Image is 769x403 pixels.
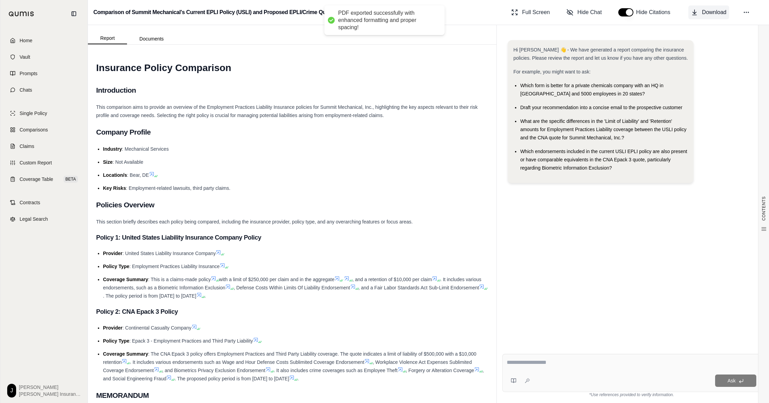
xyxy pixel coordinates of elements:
span: , and Social Engineering Fraud [103,368,484,381]
a: Chats [4,82,83,97]
a: Vault [4,49,83,65]
div: PDF exported successfully with enhanced formatting and proper spacing! [338,10,438,31]
a: Custom Report [4,155,83,170]
span: : Continental Casualty Company [123,325,192,331]
span: Location/s [103,172,127,178]
div: J [7,384,16,398]
span: : Employment-related lawsuits, third party claims. [126,185,230,191]
span: : Bear, DE [127,172,149,178]
h3: Policy 1: United States Liability Insurance Company Policy [96,231,488,244]
span: Custom Report [20,159,52,166]
img: Qumis Logo [9,11,34,16]
h2: MEMORANDUM [96,388,488,403]
span: This section briefly describes each policy being compared, including the insurance provider, poli... [96,219,413,224]
span: Download [702,8,726,16]
span: , and a retention of $10,000 per claim [352,277,432,282]
a: Home [4,33,83,48]
button: Download [688,5,729,19]
h2: Company Profile [96,125,488,139]
span: Contracts [20,199,40,206]
h2: Comparison of Summit Mechanical's Current EPLI Policy (USLI) and Proposed EPLI/Crime Quote (CNA) ... [93,6,361,19]
h2: Introduction [96,83,488,97]
button: Collapse sidebar [68,8,79,19]
span: What are the specific differences in the 'Limit of Liability' and 'Retention' amounts for Employm... [520,118,686,140]
span: Which endorsements included in the current USLI EPLI policy are also present or have comparable e... [520,149,687,171]
span: CONTENTS [761,196,767,221]
span: : Mechanical Services [122,146,169,152]
span: Vault [20,54,30,60]
button: Documents [127,33,176,44]
button: Full Screen [508,5,553,19]
a: Claims [4,139,83,154]
span: Provider [103,251,123,256]
span: Chats [20,87,32,93]
span: . [205,293,206,299]
span: Provider [103,325,123,331]
span: Coverage Summary [103,277,148,282]
span: For example, you might want to ask: [513,69,590,74]
span: Coverage Summary [103,351,148,357]
span: Policy Type [103,264,129,269]
span: Coverage Table [20,176,53,183]
span: . The policy period is from [DATE] to [DATE] [103,293,196,299]
span: , Workplace Violence Act Expenses Sublimited Coverage Endorsement [103,359,472,373]
span: [PERSON_NAME] [19,384,81,391]
span: : The CNA Epack 3 policy offers Employment Practices and Third Party Liability coverage. The quot... [103,351,477,365]
button: Ask [715,375,756,387]
div: *Use references provided to verify information. [502,392,761,398]
span: Ask [727,378,735,383]
span: Which form is better for a private chemicals company with an HQ in [GEOGRAPHIC_DATA] and 5000 emp... [520,83,663,96]
span: . The proposed policy period is from [DATE] to [DATE] [174,376,289,381]
span: [PERSON_NAME] Insurance [19,391,81,398]
span: Policy Type [103,338,129,344]
span: . It also includes crime coverages such as Employee Theft [274,368,398,373]
button: Hide Chat [564,5,605,19]
span: , Forgery or Alteration Coverage [406,368,474,373]
span: Hide Chat [577,8,602,16]
span: Home [20,37,32,44]
a: Legal Search [4,211,83,227]
span: , Defense Costs Within Limits Of Liability Endorsement [233,285,350,290]
span: with a limit of $250,000 per claim and in the aggregate [219,277,334,282]
span: Prompts [20,70,37,77]
span: . [297,376,299,381]
span: : Employment Practices Liability Insurance [129,264,220,269]
span: Industry [103,146,122,152]
span: Hi [PERSON_NAME] 👋 - We have generated a report comparing the insurance policies. Please review t... [513,47,688,61]
span: Draft your recommendation into a concise email to the prospective customer [520,105,682,110]
span: , and a Fair Labor Standards Act Sub-Limit Endorsement [358,285,479,290]
span: Hide Citations [636,8,675,16]
button: Report [88,33,127,44]
span: Full Screen [522,8,550,16]
span: Single Policy [20,110,47,117]
span: This comparison aims to provide an overview of the Employment Practices Liability Insurance polic... [96,104,478,118]
span: Legal Search [20,216,48,222]
span: BETA [64,176,78,183]
h2: Policies Overview [96,198,488,212]
span: Comparisons [20,126,48,133]
span: , and Biometrics Privacy Exclusion Endorsement [162,368,265,373]
a: Prompts [4,66,83,81]
span: : United States Liability Insurance Company [123,251,216,256]
a: Comparisons [4,122,83,137]
a: Coverage TableBETA [4,172,83,187]
span: : This is a claims-made policy [148,277,211,282]
span: : Epack 3 - Employment Practices and Third Party Liability [129,338,253,344]
span: . It includes various endorsements such as Wage and Hour Defense Costs Sublimited Coverage Endors... [130,359,364,365]
span: : Not Available [113,159,143,165]
span: Size [103,159,113,165]
h1: Insurance Policy Comparison [96,58,488,78]
a: Single Policy [4,106,83,121]
span: Key Risks [103,185,126,191]
h3: Policy 2: CNA Epack 3 Policy [96,306,488,318]
span: Claims [20,143,34,150]
a: Contracts [4,195,83,210]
